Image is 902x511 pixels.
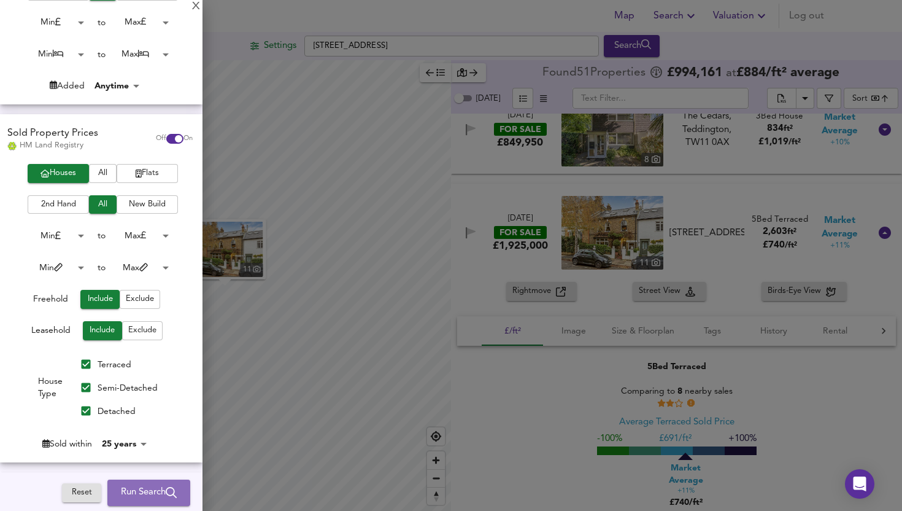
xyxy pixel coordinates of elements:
[192,2,200,11] div: X
[7,142,17,150] img: Land Registry
[98,49,106,61] div: to
[106,13,173,32] div: Max
[106,259,173,278] div: Max
[845,469,874,499] div: Open Intercom Messenger
[122,321,163,340] button: Exclude
[34,166,83,181] span: Houses
[80,290,120,309] button: Include
[126,292,154,306] span: Exclude
[117,164,178,183] button: Flats
[106,227,173,246] div: Max
[87,292,114,306] span: Include
[21,45,88,64] div: Min
[120,290,160,309] button: Exclude
[106,45,173,64] div: Max
[98,262,106,274] div: to
[21,227,88,246] div: Min
[33,293,68,309] div: Freehold
[95,166,110,181] span: All
[31,324,71,340] div: Leasehold
[28,195,89,214] button: 2nd Hand
[50,80,85,92] div: Added
[28,164,89,183] button: Houses
[128,324,156,338] span: Exclude
[7,140,98,151] div: HM Land Registry
[89,164,117,183] button: All
[62,484,101,503] button: Reset
[98,17,106,29] div: to
[107,480,190,506] button: Run Search
[98,384,158,392] span: Semi-Detached
[123,198,172,212] span: New Build
[183,134,193,144] span: On
[68,486,95,501] span: Reset
[117,195,178,214] button: New Build
[21,13,88,32] div: Min
[21,259,88,278] div: Min
[123,166,172,181] span: Flats
[42,438,92,450] div: Sold within
[98,230,106,242] div: to
[95,198,110,212] span: All
[26,353,74,423] div: House Type
[89,324,116,338] span: Include
[98,407,136,416] span: Detached
[98,438,151,450] div: 25 years
[91,80,144,92] div: Anytime
[89,195,117,214] button: All
[156,134,166,144] span: Off
[7,127,98,141] div: Sold Property Prices
[98,361,131,369] span: Terraced
[34,198,83,212] span: 2nd Hand
[83,321,122,340] button: Include
[121,485,177,501] span: Run Search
